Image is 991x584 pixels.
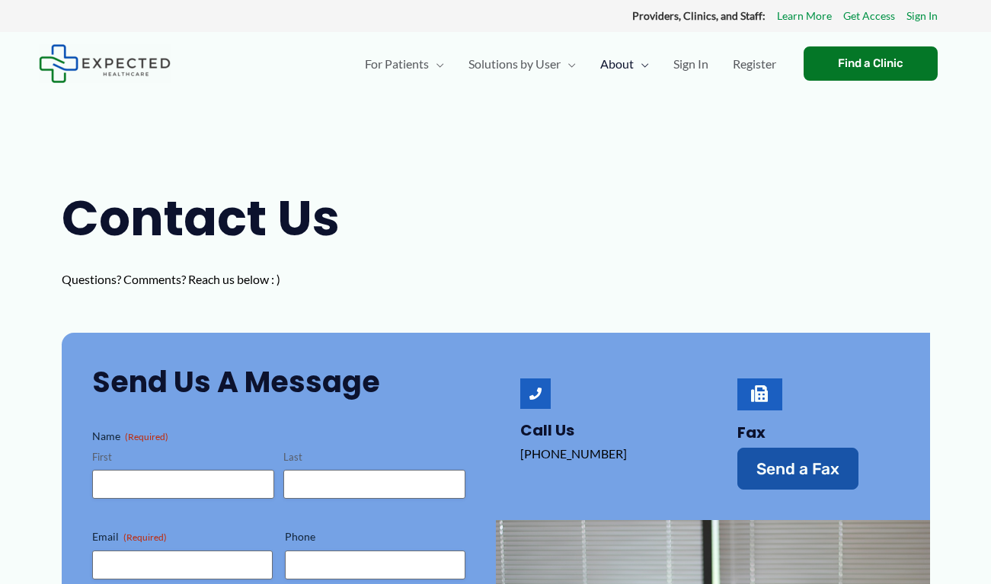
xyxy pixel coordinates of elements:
a: For PatientsMenu Toggle [353,37,456,91]
a: Find a Clinic [804,46,938,81]
span: Menu Toggle [561,37,576,91]
h4: Fax [737,423,900,442]
span: Register [733,37,776,91]
legend: Name [92,429,168,444]
a: AboutMenu Toggle [588,37,661,91]
a: Register [721,37,788,91]
p: [PHONE_NUMBER]‬‬ [520,442,683,465]
span: (Required) [125,431,168,442]
a: Sign In [661,37,721,91]
nav: Primary Site Navigation [353,37,788,91]
label: Email [92,529,273,544]
span: About [600,37,634,91]
p: Questions? Comments? Reach us below : ) [62,268,374,291]
label: Phone [285,529,465,544]
span: Sign In [673,37,708,91]
a: Get Access [843,6,895,26]
a: Learn More [777,6,832,26]
span: Menu Toggle [634,37,649,91]
span: Menu Toggle [429,37,444,91]
span: Solutions by User [468,37,561,91]
label: Last [283,450,465,464]
span: Send a Fax [756,461,839,477]
label: First [92,450,274,464]
img: Expected Healthcare Logo - side, dark font, small [39,44,171,83]
a: Call Us [520,378,551,409]
span: (Required) [123,531,167,543]
a: Send a Fax [737,448,858,490]
a: Call Us [520,420,574,441]
a: Solutions by UserMenu Toggle [456,37,588,91]
a: Sign In [906,6,938,26]
span: For Patients [365,37,429,91]
h2: Send Us a Message [92,363,465,401]
h1: Contact Us [62,184,374,253]
strong: Providers, Clinics, and Staff: [632,9,766,22]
